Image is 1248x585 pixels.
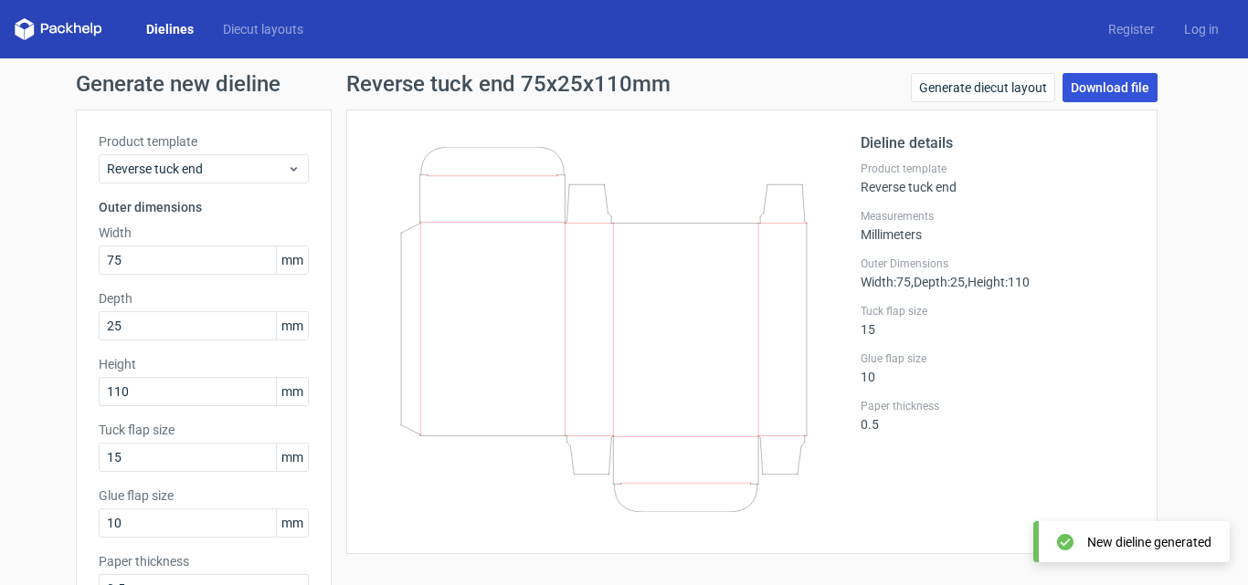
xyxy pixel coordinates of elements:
label: Paper thickness [99,552,309,570]
label: Width [99,224,309,242]
div: Millimeters [861,209,1135,242]
label: Measurements [861,209,1135,224]
span: mm [276,312,308,340]
h2: Dieline details [861,132,1135,154]
label: Depth [99,289,309,308]
span: Reverse tuck end [107,160,287,178]
div: 15 [861,304,1135,337]
span: , Height : 110 [965,275,1030,289]
label: Tuck flap size [861,304,1135,319]
label: Outer Dimensions [861,256,1135,271]
a: Dielines [132,20,208,38]
a: Log in [1169,20,1233,38]
label: Glue flap size [861,351,1135,366]
h3: Outer dimensions [99,198,309,216]
a: Diecut layouts [208,20,318,38]
span: mm [276,246,308,274]
label: Height [99,355,309,373]
div: New dieline generated [1087,533,1211,551]
h1: Generate new dieline [76,73,1172,95]
span: , Depth : 25 [911,275,965,289]
label: Glue flap size [99,486,309,505]
span: mm [276,509,308,537]
span: Width : 75 [861,275,911,289]
label: Paper thickness [861,399,1135,413]
a: Generate diecut layout [911,73,1055,102]
h1: Reverse tuck end 75x25x110mm [346,73,671,95]
label: Tuck flap size [99,421,309,439]
span: mm [276,444,308,471]
label: Product template [99,132,309,151]
div: 10 [861,351,1135,384]
a: Download file [1063,73,1158,102]
span: mm [276,378,308,405]
div: Reverse tuck end [861,162,1135,194]
div: 0.5 [861,399,1135,432]
label: Product template [861,162,1135,176]
a: Register [1094,20,1169,38]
